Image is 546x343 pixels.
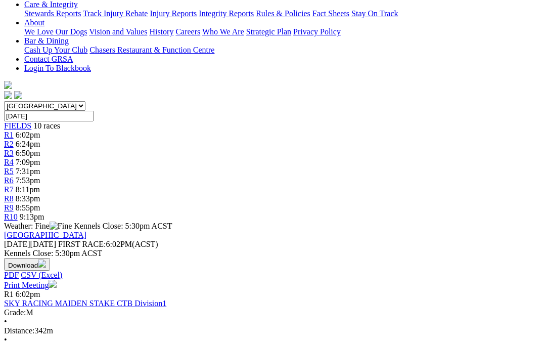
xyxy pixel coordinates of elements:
a: Stewards Reports [24,9,81,18]
img: logo-grsa-white.png [4,81,12,89]
a: Fact Sheets [312,9,349,18]
span: 9:13pm [20,212,44,221]
img: facebook.svg [4,91,12,99]
a: Login To Blackbook [24,64,91,72]
span: 6:02pm [16,131,40,139]
img: twitter.svg [14,91,22,99]
a: Vision and Values [89,27,147,36]
span: R1 [4,290,14,298]
a: R7 [4,185,14,194]
a: SKY RACING MAIDEN STAKE CTB Division1 [4,299,166,308]
span: • [4,317,7,326]
span: Weather: Fine [4,222,74,230]
img: Fine [50,222,72,231]
span: [DATE] [4,240,30,248]
div: Kennels Close: 5:30pm ACST [4,249,542,258]
a: R3 [4,149,14,157]
span: Grade: [4,308,26,317]
a: Cash Up Your Club [24,46,87,54]
span: [DATE] [4,240,56,248]
span: 6:02PM(ACST) [58,240,158,248]
span: 8:55pm [16,203,40,212]
a: Bar & Dining [24,36,69,45]
a: Rules & Policies [256,9,310,18]
div: Care & Integrity [24,9,542,18]
a: PDF [4,271,19,279]
a: [GEOGRAPHIC_DATA] [4,231,86,239]
span: 6:02pm [16,290,40,298]
a: Careers [175,27,200,36]
input: Select date [4,111,94,121]
a: Privacy Policy [293,27,341,36]
a: About [24,18,44,27]
span: Kennels Close: 5:30pm ACST [74,222,172,230]
span: 10 races [33,121,60,130]
a: R10 [4,212,18,221]
a: R5 [4,167,14,176]
div: M [4,308,542,317]
img: download.svg [38,260,46,268]
div: Bar & Dining [24,46,542,55]
a: R1 [4,131,14,139]
a: Track Injury Rebate [83,9,148,18]
a: R6 [4,176,14,185]
div: Download [4,271,542,280]
button: Download [4,258,50,271]
img: printer.svg [49,280,57,288]
div: About [24,27,542,36]
span: Distance: [4,326,34,335]
span: FIRST RACE: [58,240,106,248]
a: R2 [4,140,14,148]
span: 6:50pm [16,149,40,157]
a: Who We Are [202,27,244,36]
span: 8:33pm [16,194,40,203]
a: We Love Our Dogs [24,27,87,36]
a: History [149,27,173,36]
div: 342m [4,326,542,335]
a: CSV (Excel) [21,271,62,279]
a: Print Meeting [4,281,57,289]
a: FIELDS [4,121,31,130]
span: 7:31pm [16,167,40,176]
a: Strategic Plan [246,27,291,36]
a: Contact GRSA [24,55,73,63]
a: R8 [4,194,14,203]
a: Integrity Reports [199,9,254,18]
span: 7:53pm [16,176,40,185]
a: Injury Reports [150,9,197,18]
a: R9 [4,203,14,212]
a: Stay On Track [351,9,398,18]
span: 8:11pm [16,185,40,194]
span: 7:09pm [16,158,40,166]
a: Chasers Restaurant & Function Centre [89,46,214,54]
span: 6:24pm [16,140,40,148]
a: R4 [4,158,14,166]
